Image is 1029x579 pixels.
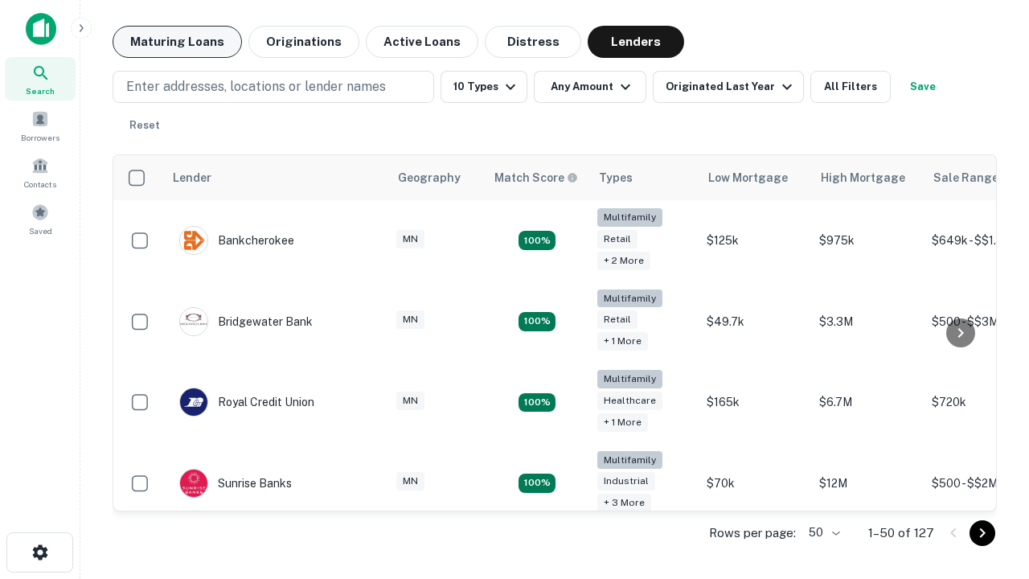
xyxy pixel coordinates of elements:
[597,472,655,491] div: Industrial
[179,388,314,417] div: Royal Credit Union
[597,370,662,388] div: Multifamily
[597,494,651,512] div: + 3 more
[388,155,485,200] th: Geography
[179,469,292,498] div: Sunrise Banks
[699,281,811,363] td: $49.7k
[949,450,1029,528] iframe: Chat Widget
[811,200,924,281] td: $975k
[699,155,811,200] th: Low Mortgage
[597,310,637,329] div: Retail
[597,252,650,270] div: + 2 more
[811,362,924,443] td: $6.7M
[653,71,804,103] button: Originated Last Year
[534,71,646,103] button: Any Amount
[113,26,242,58] button: Maturing Loans
[24,178,56,191] span: Contacts
[519,474,555,493] div: Matching Properties: 27, hasApolloMatch: undefined
[179,307,313,336] div: Bridgewater Bank
[180,388,207,416] img: picture
[933,168,998,187] div: Sale Range
[519,393,555,413] div: Matching Properties: 18, hasApolloMatch: undefined
[597,289,662,308] div: Multifamily
[699,362,811,443] td: $165k
[597,392,662,410] div: Healthcare
[29,224,52,237] span: Saved
[519,231,555,250] div: Matching Properties: 27, hasApolloMatch: undefined
[821,168,905,187] div: High Mortgage
[5,57,76,101] a: Search
[366,26,478,58] button: Active Loans
[396,230,424,248] div: MN
[21,131,59,144] span: Borrowers
[970,520,995,546] button: Go to next page
[868,524,934,543] p: 1–50 of 127
[709,524,796,543] p: Rows per page:
[441,71,527,103] button: 10 Types
[396,392,424,410] div: MN
[173,168,211,187] div: Lender
[811,443,924,524] td: $12M
[699,443,811,524] td: $70k
[519,312,555,331] div: Matching Properties: 25, hasApolloMatch: undefined
[396,472,424,491] div: MN
[180,308,207,335] img: picture
[699,200,811,281] td: $125k
[597,208,662,227] div: Multifamily
[494,169,578,187] div: Capitalize uses an advanced AI algorithm to match your search with the best lender. The match sco...
[589,155,699,200] th: Types
[180,470,207,497] img: picture
[810,71,891,103] button: All Filters
[597,413,648,432] div: + 1 more
[26,84,55,97] span: Search
[180,227,207,254] img: picture
[26,13,56,45] img: capitalize-icon.png
[113,71,434,103] button: Enter addresses, locations or lender names
[708,168,788,187] div: Low Mortgage
[811,281,924,363] td: $3.3M
[494,169,575,187] h6: Match Score
[179,226,294,255] div: Bankcherokee
[485,155,589,200] th: Capitalize uses an advanced AI algorithm to match your search with the best lender. The match sco...
[485,26,581,58] button: Distress
[163,155,388,200] th: Lender
[599,168,633,187] div: Types
[597,451,662,470] div: Multifamily
[398,168,461,187] div: Geography
[126,77,386,96] p: Enter addresses, locations or lender names
[666,77,797,96] div: Originated Last Year
[588,26,684,58] button: Lenders
[597,332,648,351] div: + 1 more
[5,104,76,147] a: Borrowers
[248,26,359,58] button: Originations
[811,155,924,200] th: High Mortgage
[396,310,424,329] div: MN
[5,197,76,240] a: Saved
[897,71,949,103] button: Save your search to get updates of matches that match your search criteria.
[597,230,637,248] div: Retail
[802,521,842,544] div: 50
[5,150,76,194] a: Contacts
[119,109,170,142] button: Reset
